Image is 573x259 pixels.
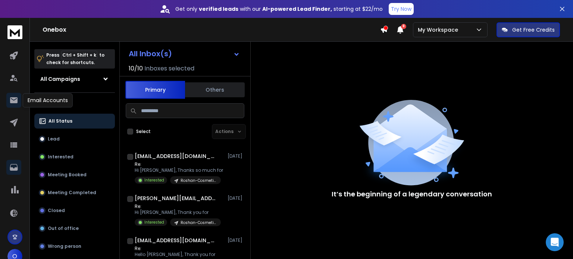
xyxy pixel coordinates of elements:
p: It’s the beginning of a legendary conversation [332,189,492,199]
span: 8 [401,24,406,29]
button: Primary [125,81,185,99]
p: Interested [144,219,164,225]
p: Hello [PERSON_NAME], Thank you for [135,252,221,258]
button: Meeting Booked [34,167,115,182]
span: Ctrl + Shift + k [61,51,97,59]
p: Meeting Booked [48,172,87,178]
button: Meeting Completed [34,185,115,200]
p: Re: [135,203,221,209]
p: [DATE] [228,153,244,159]
button: All Campaigns [34,72,115,86]
button: Interested [34,149,115,164]
strong: verified leads [199,5,238,13]
p: Wrong person [48,243,81,249]
p: All Status [48,118,72,124]
h1: [PERSON_NAME][EMAIL_ADDRESS][DOMAIN_NAME] [135,195,217,202]
button: All Status [34,114,115,129]
p: Interested [48,154,73,160]
p: Roshan-Cosmetic Clinics-[GEOGRAPHIC_DATA] Leads [DATE] [181,178,216,183]
p: [DATE] [228,195,244,201]
p: Interested [144,177,164,183]
button: All Inbox(s) [123,46,246,61]
h1: All Campaigns [40,75,80,83]
div: Email Accounts [23,93,73,107]
img: logo [7,25,22,39]
p: Roshan-Cosmetic Clinics-[GEOGRAPHIC_DATA] Leads [DATE] [181,220,216,225]
button: Out of office [34,221,115,236]
p: Re: [135,161,223,167]
p: Hi [PERSON_NAME], Thanks so much for [135,167,223,173]
h3: Filters [34,99,115,109]
p: Try Now [391,5,411,13]
p: Press to check for shortcuts. [46,51,104,66]
h1: Onebox [43,25,380,34]
p: Closed [48,208,65,214]
button: Get Free Credits [497,22,560,37]
p: Get only with our starting at $22/mo [175,5,383,13]
p: Meeting Completed [48,190,96,196]
label: Select [136,129,151,135]
strong: AI-powered Lead Finder, [262,5,332,13]
h3: Inboxes selected [144,64,194,73]
p: [DATE] [228,237,244,243]
p: Out of office [48,225,79,231]
button: Wrong person [34,239,115,254]
p: Re: [135,246,221,252]
div: Open Intercom Messenger [546,233,564,251]
h1: [EMAIL_ADDRESS][DOMAIN_NAME] [135,152,217,160]
button: Lead [34,132,115,146]
button: Others [185,82,245,98]
span: 10 / 10 [129,64,143,73]
p: Lead [48,136,60,142]
p: My Workspace [418,26,461,34]
button: Try Now [389,3,414,15]
button: Closed [34,203,115,218]
h1: [EMAIL_ADDRESS][DOMAIN_NAME] [135,237,217,244]
h1: All Inbox(s) [129,50,172,57]
p: Get Free Credits [512,26,555,34]
p: Hi [PERSON_NAME], Thank you for [135,209,221,215]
